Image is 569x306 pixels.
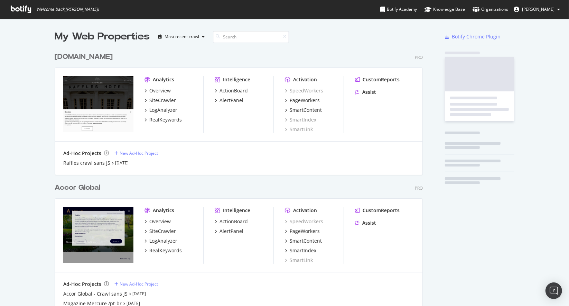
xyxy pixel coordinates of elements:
a: Overview [144,218,171,225]
a: ActionBoard [215,87,248,94]
a: LogAnalyzer [144,107,177,114]
a: [DOMAIN_NAME] [55,52,115,62]
div: Intelligence [223,76,250,83]
a: [DATE] [132,291,146,297]
span: Steffie Kronek [522,6,554,12]
a: Accor Global [55,183,103,193]
a: Botify Chrome Plugin [445,33,501,40]
div: [DOMAIN_NAME] [55,52,113,62]
div: Intelligence [223,207,250,214]
div: Ad-Hoc Projects [63,281,101,288]
div: Knowledge Base [425,6,465,13]
a: SiteCrawler [144,228,176,235]
img: all.accor.com [63,207,133,263]
a: CustomReports [355,207,400,214]
a: Assist [355,219,376,226]
div: Organizations [473,6,508,13]
a: AlertPanel [215,228,243,235]
a: PageWorkers [285,228,320,235]
div: SmartContent [290,237,322,244]
div: Assist [362,89,376,96]
input: Search [213,31,289,43]
div: New Ad-Hoc Project [120,150,158,156]
a: New Ad-Hoc Project [114,281,158,287]
div: My Web Properties [55,30,150,44]
div: AlertPanel [220,228,243,235]
img: www.raffles.com [63,76,133,132]
div: Overview [149,87,171,94]
div: PageWorkers [290,228,320,235]
div: LogAnalyzer [149,237,177,244]
span: Welcome back, [PERSON_NAME] ! [36,7,99,12]
div: Most recent crawl [165,35,199,39]
a: ActionBoard [215,218,248,225]
div: RealKeywords [149,116,182,123]
div: PageWorkers [290,97,320,104]
div: Botify Academy [380,6,417,13]
a: Assist [355,89,376,96]
a: SmartLink [285,126,313,133]
a: CustomReports [355,76,400,83]
a: LogAnalyzer [144,237,177,244]
div: Activation [293,207,317,214]
a: Accor Global - Crawl sans JS [63,290,128,297]
a: SpeedWorkers [285,218,323,225]
div: Open Intercom Messenger [545,282,562,299]
div: SmartIndex [290,247,316,254]
div: Pro [415,185,423,191]
a: SmartIndex [285,116,316,123]
a: SmartLink [285,257,313,264]
div: LogAnalyzer [149,107,177,114]
a: RealKeywords [144,116,182,123]
a: AlertPanel [215,97,243,104]
div: CustomReports [363,76,400,83]
button: Most recent crawl [155,31,207,42]
div: SiteCrawler [149,228,176,235]
div: AlertPanel [220,97,243,104]
div: CustomReports [363,207,400,214]
a: SmartContent [285,107,322,114]
div: RealKeywords [149,247,182,254]
div: Botify Chrome Plugin [452,33,501,40]
div: Analytics [153,207,174,214]
a: New Ad-Hoc Project [114,150,158,156]
div: SmartContent [290,107,322,114]
a: PageWorkers [285,97,320,104]
div: ActionBoard [220,218,248,225]
a: SmartContent [285,237,322,244]
a: RealKeywords [144,247,182,254]
div: Activation [293,76,317,83]
div: Ad-Hoc Projects [63,150,101,157]
div: Accor Global [55,183,100,193]
a: Overview [144,87,171,94]
a: [DATE] [115,160,129,166]
a: SmartIndex [285,247,316,254]
a: SpeedWorkers [285,87,323,94]
div: SiteCrawler [149,97,176,104]
div: Assist [362,219,376,226]
div: New Ad-Hoc Project [120,281,158,287]
div: Analytics [153,76,174,83]
div: Overview [149,218,171,225]
a: SiteCrawler [144,97,176,104]
button: [PERSON_NAME] [508,4,566,15]
a: Raffles crawl sans JS [63,160,110,166]
div: Pro [415,54,423,60]
div: ActionBoard [220,87,248,94]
